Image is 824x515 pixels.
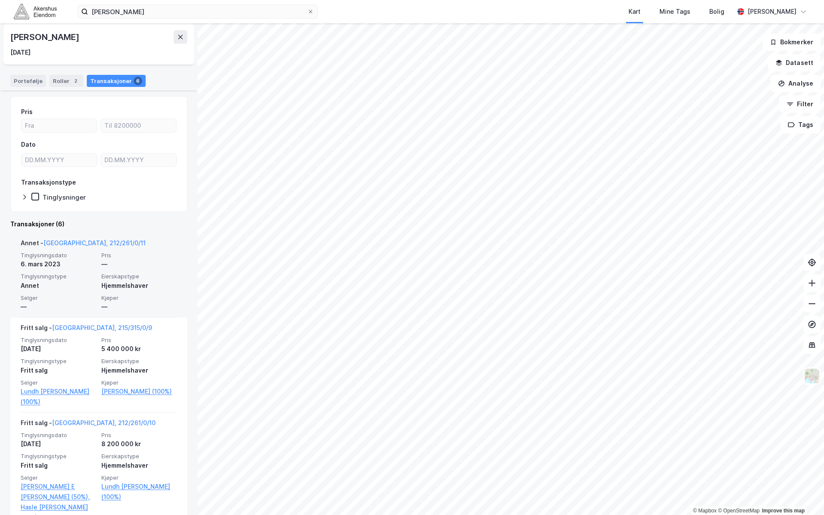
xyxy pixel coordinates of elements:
[709,6,724,17] div: Bolig
[49,75,83,87] div: Roller
[771,75,821,92] button: Analyse
[21,139,36,150] div: Dato
[21,281,96,291] div: Annet
[88,5,307,18] input: Søk på adresse, matrikkel, gårdeiere, leietakere eller personer
[87,75,146,87] div: Transaksjoner
[43,239,146,247] a: [GEOGRAPHIC_DATA], 212/261/0/11
[781,474,824,515] div: Kontrollprogram for chat
[781,116,821,133] button: Tags
[21,302,96,312] div: —
[21,418,156,432] div: Fritt salg -
[748,6,797,17] div: [PERSON_NAME]
[10,30,81,44] div: [PERSON_NAME]
[101,119,176,132] input: Til 8200000
[10,47,31,58] div: [DATE]
[21,107,33,117] div: Pris
[659,6,690,17] div: Mine Tags
[14,4,57,19] img: akershus-eiendom-logo.9091f326c980b4bce74ccdd9f866810c.svg
[718,508,760,514] a: OpenStreetMap
[21,323,152,336] div: Fritt salg -
[21,453,96,460] span: Tinglysningstype
[21,460,96,471] div: Fritt salg
[101,154,176,167] input: DD.MM.YYYY
[21,177,76,188] div: Transaksjonstype
[21,259,96,269] div: 6. mars 2023
[21,252,96,259] span: Tinglysningsdato
[101,460,177,471] div: Hjemmelshaver
[101,358,177,365] span: Eierskapstype
[10,219,187,229] div: Transaksjoner (6)
[768,54,821,71] button: Datasett
[101,453,177,460] span: Eierskapstype
[21,365,96,376] div: Fritt salg
[101,336,177,344] span: Pris
[779,96,821,113] button: Filter
[804,368,820,384] img: Z
[52,419,156,426] a: [GEOGRAPHIC_DATA], 212/261/0/10
[52,324,152,331] a: [GEOGRAPHIC_DATA], 215/315/0/9
[21,379,96,386] span: Selger
[101,302,177,312] div: —
[43,193,86,201] div: Tinglysninger
[101,386,177,397] a: [PERSON_NAME] (100%)
[21,238,146,252] div: Annet -
[101,481,177,502] a: Lundh [PERSON_NAME] (100%)
[21,336,96,344] span: Tinglysningsdato
[21,474,96,481] span: Selger
[101,281,177,291] div: Hjemmelshaver
[629,6,641,17] div: Kart
[21,294,96,302] span: Selger
[763,34,821,51] button: Bokmerker
[21,344,96,354] div: [DATE]
[21,273,96,280] span: Tinglysningstype
[21,432,96,439] span: Tinglysningsdato
[101,259,177,269] div: —
[21,154,97,167] input: DD.MM.YYYY
[134,77,142,85] div: 6
[10,75,46,87] div: Portefølje
[21,439,96,449] div: [DATE]
[21,358,96,365] span: Tinglysningstype
[101,344,177,354] div: 5 400 000 kr
[21,119,97,132] input: Fra
[101,294,177,302] span: Kjøper
[101,474,177,481] span: Kjøper
[21,386,96,407] a: Lundh [PERSON_NAME] (100%)
[101,252,177,259] span: Pris
[781,474,824,515] iframe: Chat Widget
[101,439,177,449] div: 8 200 000 kr
[101,273,177,280] span: Eierskapstype
[101,379,177,386] span: Kjøper
[762,508,805,514] a: Improve this map
[21,481,96,502] a: [PERSON_NAME] E [PERSON_NAME] (50%),
[101,365,177,376] div: Hjemmelshaver
[71,77,80,85] div: 2
[693,508,717,514] a: Mapbox
[101,432,177,439] span: Pris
